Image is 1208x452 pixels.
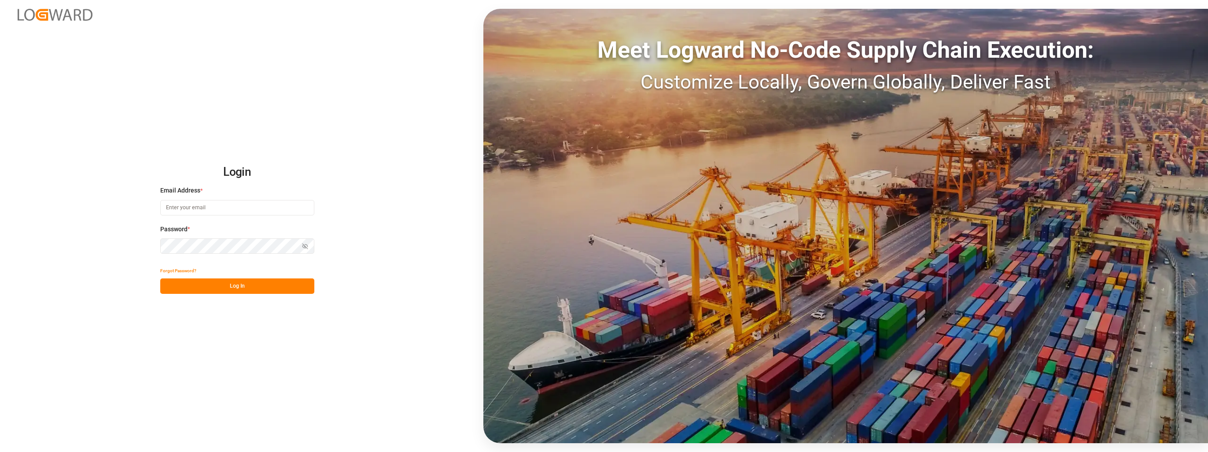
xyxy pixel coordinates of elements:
span: Password [160,225,188,234]
img: Logward_new_orange.png [18,9,92,21]
button: Log In [160,278,314,294]
div: Meet Logward No-Code Supply Chain Execution: [483,33,1208,67]
h2: Login [160,158,314,186]
input: Enter your email [160,200,314,215]
div: Customize Locally, Govern Globally, Deliver Fast [483,67,1208,96]
button: Forgot Password? [160,263,196,278]
span: Email Address [160,186,200,195]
